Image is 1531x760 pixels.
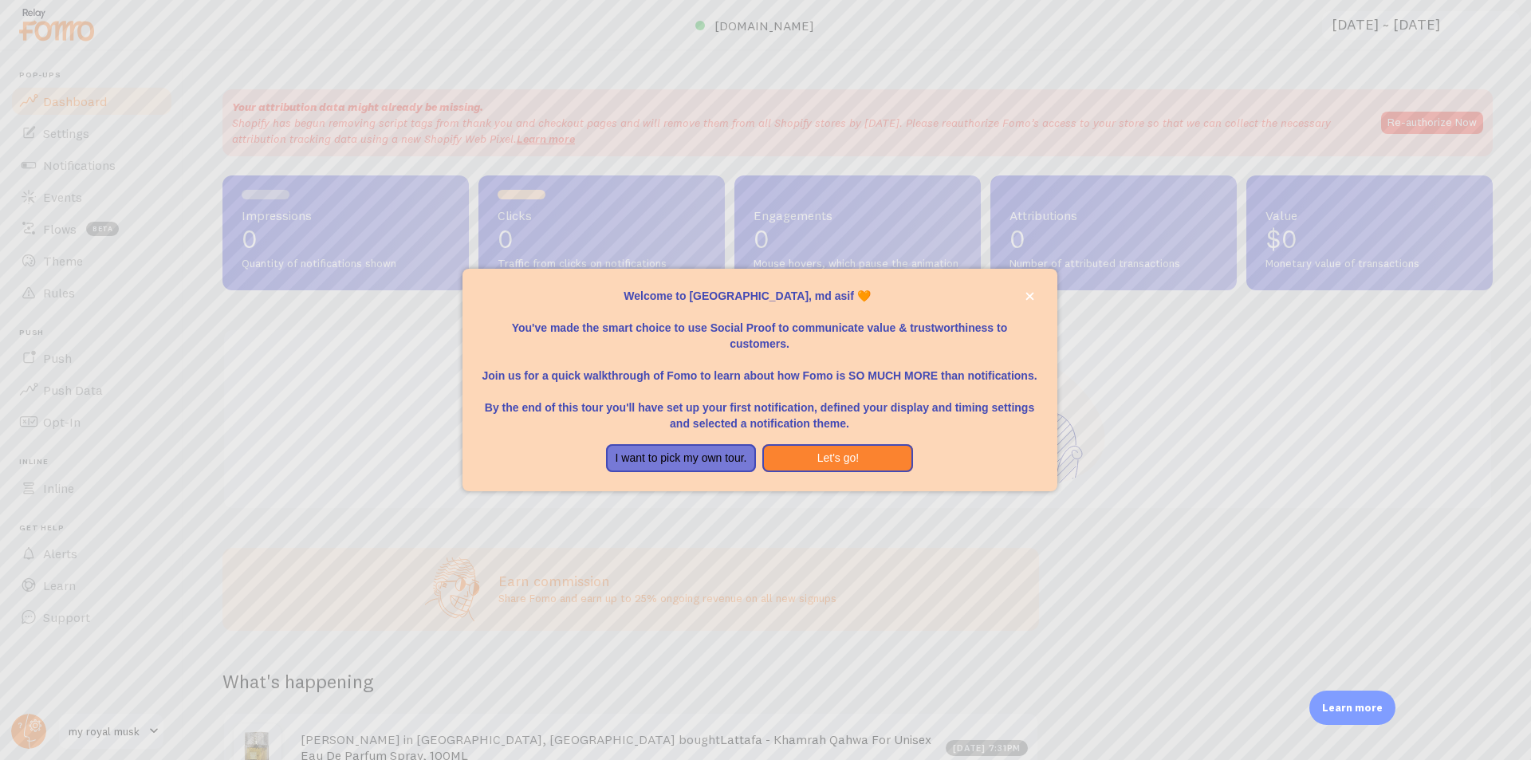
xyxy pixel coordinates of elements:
div: Welcome to Fomo, md asif 🧡You&amp;#39;ve made the smart choice to use Social Proof to communicate... [462,269,1057,492]
button: I want to pick my own tour. [606,444,757,473]
button: close, [1021,288,1038,305]
div: Learn more [1309,691,1395,725]
button: Let's go! [762,444,913,473]
p: Learn more [1322,700,1383,715]
p: Welcome to [GEOGRAPHIC_DATA], md asif 🧡 [482,288,1038,304]
p: You've made the smart choice to use Social Proof to communicate value & trustworthiness to custom... [482,304,1038,352]
p: Join us for a quick walkthrough of Fomo to learn about how Fomo is SO MUCH MORE than notifications. [482,352,1038,384]
p: By the end of this tour you'll have set up your first notification, defined your display and timi... [482,384,1038,431]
